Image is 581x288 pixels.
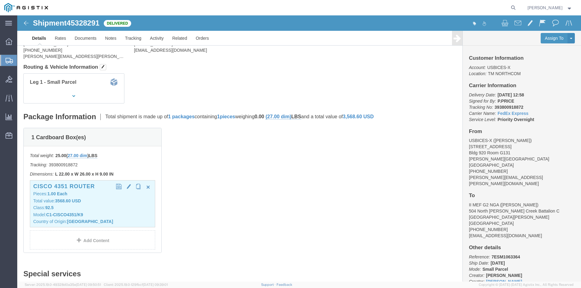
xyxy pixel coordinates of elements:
[76,283,101,286] span: [DATE] 09:50:51
[4,3,48,12] img: logo
[527,4,563,11] span: Nicholas Pace
[276,283,292,286] a: Feedback
[104,283,168,286] span: Client: 2025.19.0-129fbcf
[143,283,168,286] span: [DATE] 09:39:01
[261,283,276,286] a: Support
[17,15,581,282] iframe: FS Legacy Container
[25,283,101,286] span: Server: 2025.19.0-49328d0a35e
[527,4,573,11] button: [PERSON_NAME]
[479,282,574,287] span: Copyright © [DATE]-[DATE] Agistix Inc., All Rights Reserved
